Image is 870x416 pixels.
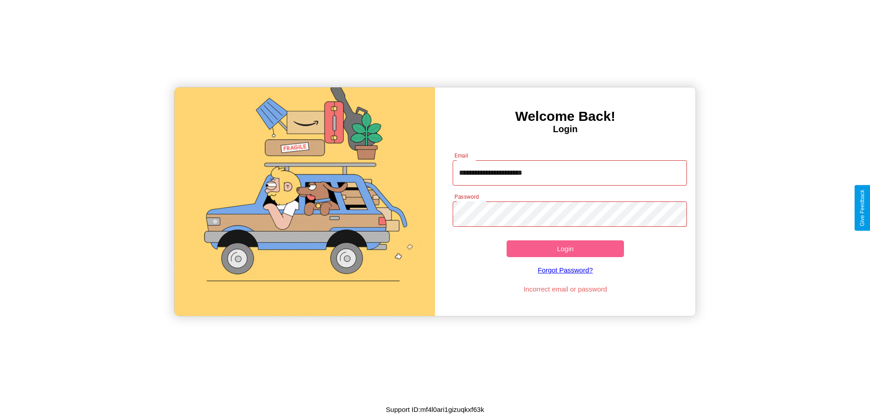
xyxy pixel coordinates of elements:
label: Email [454,152,469,159]
button: Login [507,240,624,257]
a: Forgot Password? [448,257,683,283]
p: Incorrect email or password [448,283,683,295]
p: Support ID: mf4l0ari1gizuqkxf63k [386,403,484,416]
h3: Welcome Back! [435,109,696,124]
div: Give Feedback [859,190,865,226]
img: gif [174,87,435,316]
label: Password [454,193,478,201]
h4: Login [435,124,696,134]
